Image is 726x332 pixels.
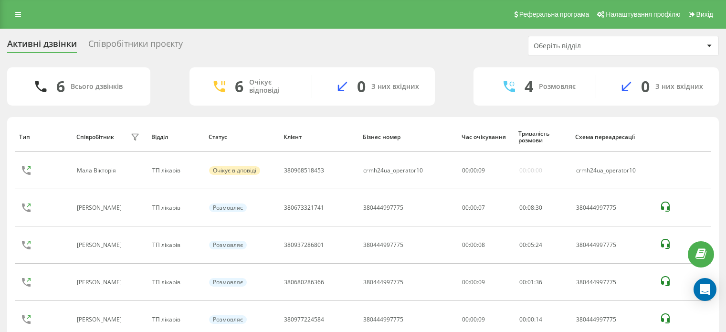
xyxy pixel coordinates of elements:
div: 380673321741 [284,204,324,211]
div: 6 [235,77,243,96]
div: Відділ [151,134,199,140]
div: Статус [209,134,274,140]
div: Тривалість розмови [518,130,566,144]
span: 08 [527,203,534,212]
span: Реферальна програма [519,11,589,18]
div: : : [462,167,485,174]
div: Час очікування [462,134,509,140]
span: 09 [478,166,485,174]
div: Активні дзвінки [7,39,77,54]
span: 30 [536,203,542,212]
div: 0 [641,77,650,96]
div: ТП лікарів [152,316,199,323]
div: 380444997775 [576,204,649,211]
span: 05 [527,241,534,249]
div: Очікує відповіді [249,78,297,95]
div: ТП лікарів [152,204,199,211]
span: 00 [519,315,526,323]
span: 00 [527,315,534,323]
div: Співробітник [76,134,114,140]
div: 6 [56,77,65,96]
div: Розмовляє [209,241,247,249]
div: 00:00:07 [462,204,508,211]
div: : : [519,316,542,323]
div: 380968518453 [284,167,324,174]
div: 380444997775 [576,279,649,286]
span: 00 [519,241,526,249]
div: 0 [357,77,366,96]
div: Розмовляє [209,278,247,287]
span: 14 [536,315,542,323]
div: Співробітники проєкту [88,39,183,54]
div: ТП лікарів [152,242,199,248]
div: [PERSON_NAME] [77,204,124,211]
div: Мала Вікторія [77,167,118,174]
div: Open Intercom Messenger [694,278,716,301]
div: ТП лікарів [152,167,199,174]
div: : : [519,279,542,286]
div: [PERSON_NAME] [77,279,124,286]
div: 380444997775 [576,316,649,323]
div: Схема переадресації [575,134,650,140]
div: : : [519,242,542,248]
div: 380680286366 [284,279,324,286]
div: 380444997775 [363,316,403,323]
div: 380444997775 [363,204,403,211]
div: Клієнт [284,134,354,140]
div: Розмовляє [539,83,576,91]
div: Очікує відповіді [209,166,260,175]
div: 00:00:09 [462,279,508,286]
div: Оберіть відділ [534,42,648,50]
div: ТП лікарів [152,279,199,286]
span: 00 [470,166,477,174]
div: З них вхідних [371,83,419,91]
div: 4 [525,77,533,96]
div: 380444997775 [576,242,649,248]
div: 00:00:09 [462,316,508,323]
div: Розмовляє [209,315,247,324]
div: 380444997775 [363,242,403,248]
div: Всього дзвінків [71,83,123,91]
span: 00 [519,278,526,286]
div: 380937286801 [284,242,324,248]
span: 00 [462,166,469,174]
div: 380977224584 [284,316,324,323]
div: [PERSON_NAME] [77,316,124,323]
div: : : [519,204,542,211]
div: 00:00:00 [519,167,542,174]
div: 380444997775 [363,279,403,286]
span: 00 [519,203,526,212]
div: Тип [19,134,67,140]
div: 00:00:08 [462,242,508,248]
div: crmh24ua_operator10 [363,167,423,174]
div: Бізнес номер [363,134,452,140]
div: Розмовляє [209,203,247,212]
div: crmh24ua_operator10 [576,167,649,174]
span: 24 [536,241,542,249]
div: З них вхідних [655,83,703,91]
span: 36 [536,278,542,286]
span: 01 [527,278,534,286]
div: [PERSON_NAME] [77,242,124,248]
